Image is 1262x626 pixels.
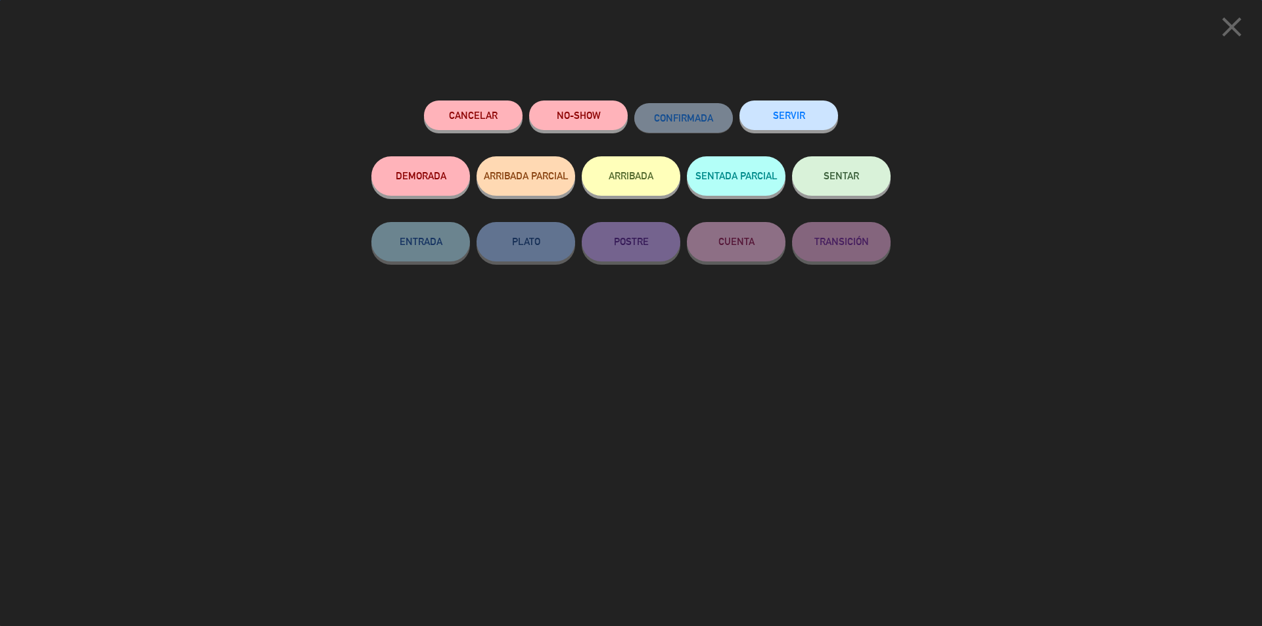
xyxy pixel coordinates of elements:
button: close [1211,10,1252,49]
button: ARRIBADA [582,156,680,196]
button: POSTRE [582,222,680,261]
button: ENTRADA [371,222,470,261]
span: ARRIBADA PARCIAL [484,170,569,181]
button: CUENTA [687,222,785,261]
button: PLATO [477,222,575,261]
button: DEMORADA [371,156,470,196]
button: SENTADA PARCIAL [687,156,785,196]
button: SERVIR [739,101,838,130]
span: SENTAR [824,170,859,181]
button: SENTAR [792,156,891,196]
button: NO-SHOW [529,101,628,130]
button: CONFIRMADA [634,103,733,133]
i: close [1215,11,1248,43]
button: TRANSICIÓN [792,222,891,261]
button: Cancelar [424,101,523,130]
span: CONFIRMADA [654,112,713,123]
button: ARRIBADA PARCIAL [477,156,575,196]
